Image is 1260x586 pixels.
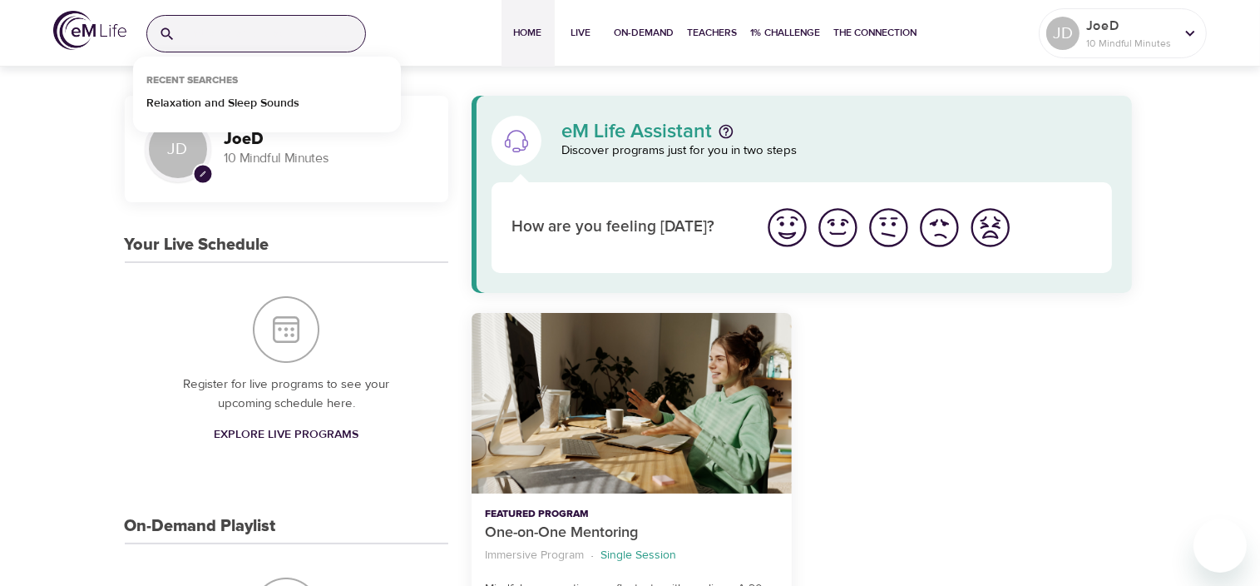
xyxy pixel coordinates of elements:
img: worst [967,205,1013,251]
h3: Your Live Schedule [125,236,269,255]
img: Your Live Schedule [253,296,319,363]
p: One-on-One Mentoring [485,522,778,544]
span: 1% Challenge [751,24,821,42]
img: logo [53,11,126,50]
p: Discover programs just for you in two steps [561,142,1113,161]
h3: On-Demand Playlist [125,517,276,536]
button: One-on-One Mentoring [472,313,792,494]
nav: breadcrumb [485,544,778,567]
span: Live [561,24,601,42]
img: good [815,205,861,251]
a: Explore Live Programs [207,420,365,450]
img: bad [917,205,962,251]
div: JD [1046,17,1080,50]
h3: JoeD [225,130,428,149]
span: The Connection [834,24,917,42]
p: Single Session [600,547,676,564]
img: great [764,205,810,251]
p: 10 Mindful Minutes [1086,36,1174,51]
img: ok [866,205,912,251]
p: Featured Program [485,507,778,522]
p: Relaxation and Sleep Sounds [146,95,299,119]
button: I'm feeling good [813,202,863,253]
p: 10 Mindful Minutes [225,149,428,168]
p: eM Life Assistant [561,122,712,142]
button: I'm feeling ok [863,202,914,253]
span: Teachers [688,24,738,42]
input: Find programs, teachers, etc... [182,16,365,52]
li: · [590,544,594,567]
div: JD [145,116,211,182]
button: I'm feeling bad [914,202,965,253]
iframe: Button to launch messaging window [1193,519,1247,573]
div: Recent Searches [133,74,251,95]
span: Home [508,24,548,42]
p: Immersive Program [485,547,584,564]
span: Explore Live Programs [214,425,358,445]
p: How are you feeling [DATE]? [511,216,742,240]
p: JoeD [1086,16,1174,36]
button: I'm feeling great [762,202,813,253]
img: eM Life Assistant [503,127,530,154]
p: Register for live programs to see your upcoming schedule here. [158,375,415,413]
span: On-Demand [615,24,674,42]
button: I'm feeling worst [965,202,1015,253]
